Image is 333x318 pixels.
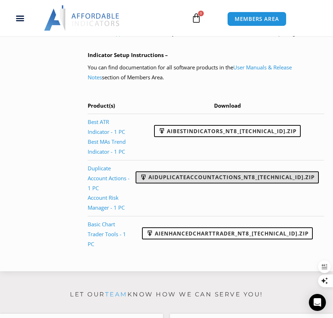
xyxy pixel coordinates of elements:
a: User Manuals & Release Notes [88,64,292,81]
div: Open Intercom Messenger [309,294,326,311]
div: Menu Toggle [4,11,37,25]
span: MEMBERS AREA [235,16,279,22]
span: Product(s) [88,102,115,109]
span: Download [214,102,241,109]
a: Best MAs Trend Indicator - 1 PC [88,138,126,155]
a: AIEnhancedChartTrader_NT8_[TECHNICAL_ID].zip [142,227,313,239]
b: Indicator Setup Instructions – [88,51,168,58]
span: 0 [198,11,204,16]
p: You can find documentation for all software products in the section of Members Area. [88,63,324,83]
a: MEMBERS AREA [227,12,286,26]
a: AIBestIndicators_NT8_[TECHNICAL_ID].zip [154,125,301,137]
a: Duplicate Account Actions - 1 PC [88,165,130,192]
a: team [105,291,127,298]
a: Account Risk Manager - 1 PC [88,194,125,211]
a: AIDuplicateAccountActions_NT8_[TECHNICAL_ID].zip [136,171,319,183]
a: Best ATR Indicator - 1 PC [88,118,125,135]
a: Basic Chart Trader Tools - 1 PC [88,221,126,248]
a: 0 [181,8,212,28]
img: LogoAI | Affordable Indicators – NinjaTrader [44,5,120,31]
